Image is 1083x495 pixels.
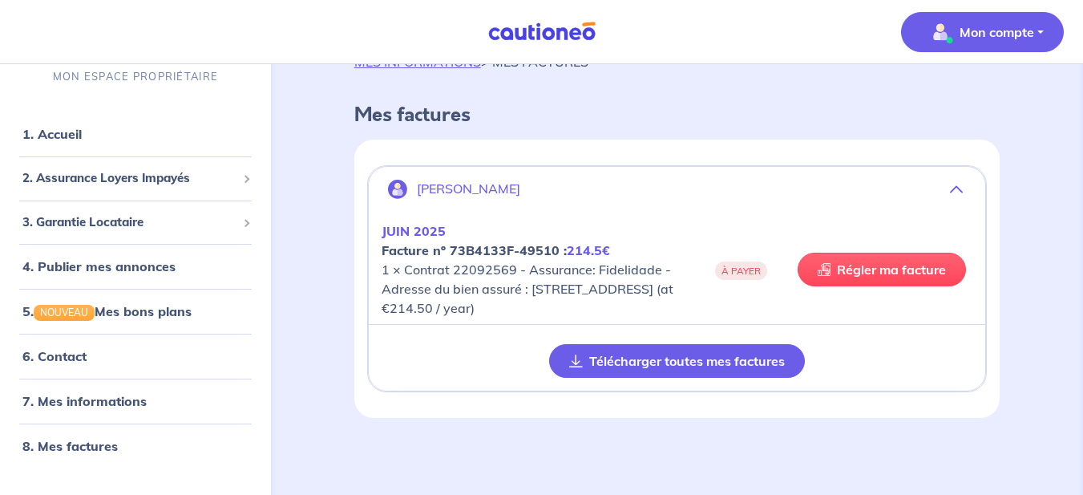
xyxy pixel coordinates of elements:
div: 7. Mes informations [6,385,265,417]
a: 6. Contact [22,348,87,364]
div: 2. Assurance Loyers Impayés [6,163,265,194]
div: 3. Garantie Locataire [6,206,265,237]
strong: Facture nº 73B4133F-49510 : [382,242,610,258]
div: 4. Publier mes annonces [6,250,265,282]
p: MON ESPACE PROPRIÉTAIRE [53,69,218,84]
p: Mon compte [960,22,1034,42]
em: JUIN 2025 [382,223,446,239]
button: [PERSON_NAME] [369,170,985,209]
p: 1 × Contrat 22092569 - Assurance: Fidelidade - Adresse du bien assuré : [STREET_ADDRESS] (at €214... [382,221,677,318]
img: Cautioneo [482,22,602,42]
span: 2. Assurance Loyers Impayés [22,169,236,188]
span: 3. Garantie Locataire [22,213,236,231]
img: illu_account_valid_menu.svg [927,19,953,45]
div: 1. Accueil [6,118,265,150]
a: 8. Mes factures [22,438,118,454]
button: illu_account_valid_menu.svgMon compte [901,12,1064,52]
a: Régler ma facture [798,253,966,286]
a: 5.NOUVEAUMes bons plans [22,303,192,319]
p: [PERSON_NAME] [417,181,520,197]
em: 214.5€ [567,242,610,258]
h4: Mes factures [354,103,1000,127]
img: illu_account.svg [388,180,407,199]
button: Télécharger toutes mes factures [549,344,805,378]
a: 4. Publier mes annonces [22,258,176,274]
a: 7. Mes informations [22,393,147,409]
div: 8. Mes factures [6,430,265,462]
div: 5.NOUVEAUMes bons plans [6,295,265,327]
div: 6. Contact [6,340,265,372]
a: 1. Accueil [22,126,82,142]
span: À PAYER [715,262,767,280]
